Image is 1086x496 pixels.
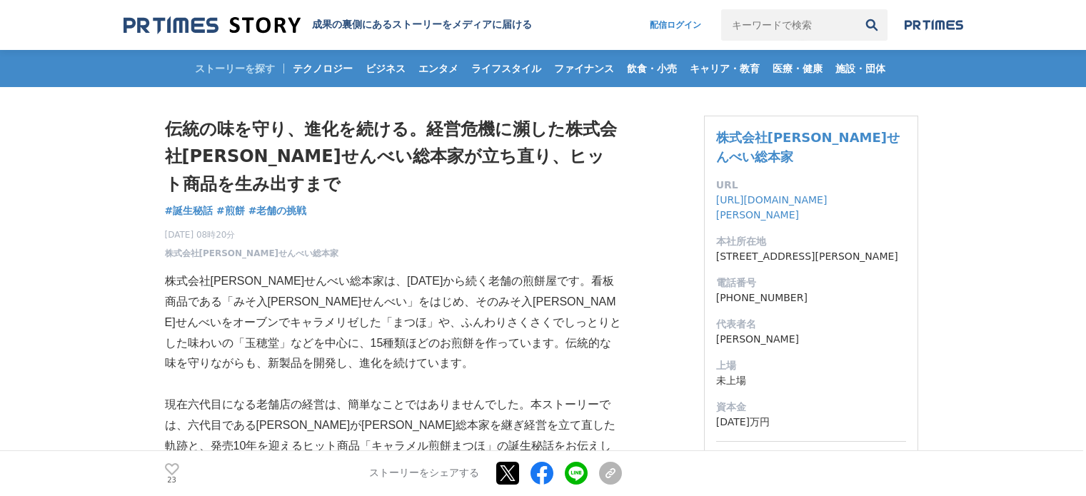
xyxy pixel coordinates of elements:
span: ライフスタイル [466,62,547,75]
a: 医療・健康 [767,50,828,87]
span: キャリア・教育 [684,62,765,75]
dt: 資本金 [716,400,906,415]
span: ビジネス [360,62,411,75]
p: ストーリーをシェアする [369,467,479,480]
dt: 本社所在地 [716,234,906,249]
dt: 代表者名 [716,317,906,332]
span: 医療・健康 [767,62,828,75]
span: #老舗の挑戦 [248,204,307,217]
a: 株式会社[PERSON_NAME]せんべい総本家 [165,247,339,260]
dd: [PHONE_NUMBER] [716,290,906,305]
a: 成果の裏側にあるストーリーをメディアに届ける 成果の裏側にあるストーリーをメディアに届ける [124,16,532,35]
dd: [DATE]万円 [716,415,906,430]
p: 株式会社[PERSON_NAME]せんべい総本家は、[DATE]から続く老舗の煎餅屋です。看板商品である「みそ入[PERSON_NAME]せんべい」をはじめ、そのみそ入[PERSON_NAME]... [165,271,622,374]
dt: 上場 [716,358,906,373]
a: 配信ログイン [635,9,715,41]
span: エンタメ [413,62,464,75]
dd: [PERSON_NAME] [716,332,906,347]
p: 現在六代目になる老舗店の経営は、簡単なことではありませんでした。本ストーリーでは、六代目である[PERSON_NAME]が[PERSON_NAME]総本家を継ぎ経営を立て直した軌跡と、発売10年... [165,395,622,477]
dd: 未上場 [716,373,906,388]
a: ファイナンス [548,50,620,87]
a: 施設・団体 [830,50,891,87]
a: 株式会社[PERSON_NAME]せんべい総本家 [716,130,900,164]
h2: 成果の裏側にあるストーリーをメディアに届ける [312,19,532,31]
a: テクノロジー [287,50,358,87]
input: キーワードで検索 [721,9,856,41]
img: 成果の裏側にあるストーリーをメディアに届ける [124,16,301,35]
a: 飲食・小売 [621,50,683,87]
img: prtimes [905,19,963,31]
a: キャリア・教育 [684,50,765,87]
a: #誕生秘話 [165,203,213,218]
p: 23 [165,477,179,484]
a: ライフスタイル [466,50,547,87]
span: #誕生秘話 [165,204,213,217]
span: 施設・団体 [830,62,891,75]
dt: 電話番号 [716,275,906,290]
a: #老舗の挑戦 [248,203,307,218]
a: ビジネス [360,50,411,87]
a: エンタメ [413,50,464,87]
span: 飲食・小売 [621,62,683,75]
dd: [STREET_ADDRESS][PERSON_NAME] [716,249,906,264]
dt: URL [716,178,906,193]
span: [DATE] 08時20分 [165,228,339,241]
button: 検索 [856,9,888,41]
a: [URL][DOMAIN_NAME][PERSON_NAME] [716,194,828,221]
span: #煎餅 [216,204,245,217]
span: テクノロジー [287,62,358,75]
h1: 伝統の味を守り、進化を続ける。経営危機に瀕した株式会社[PERSON_NAME]せんべい総本家が立ち直り、ヒット商品を生み出すまで [165,116,622,198]
a: #煎餅 [216,203,245,218]
span: ファイナンス [548,62,620,75]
